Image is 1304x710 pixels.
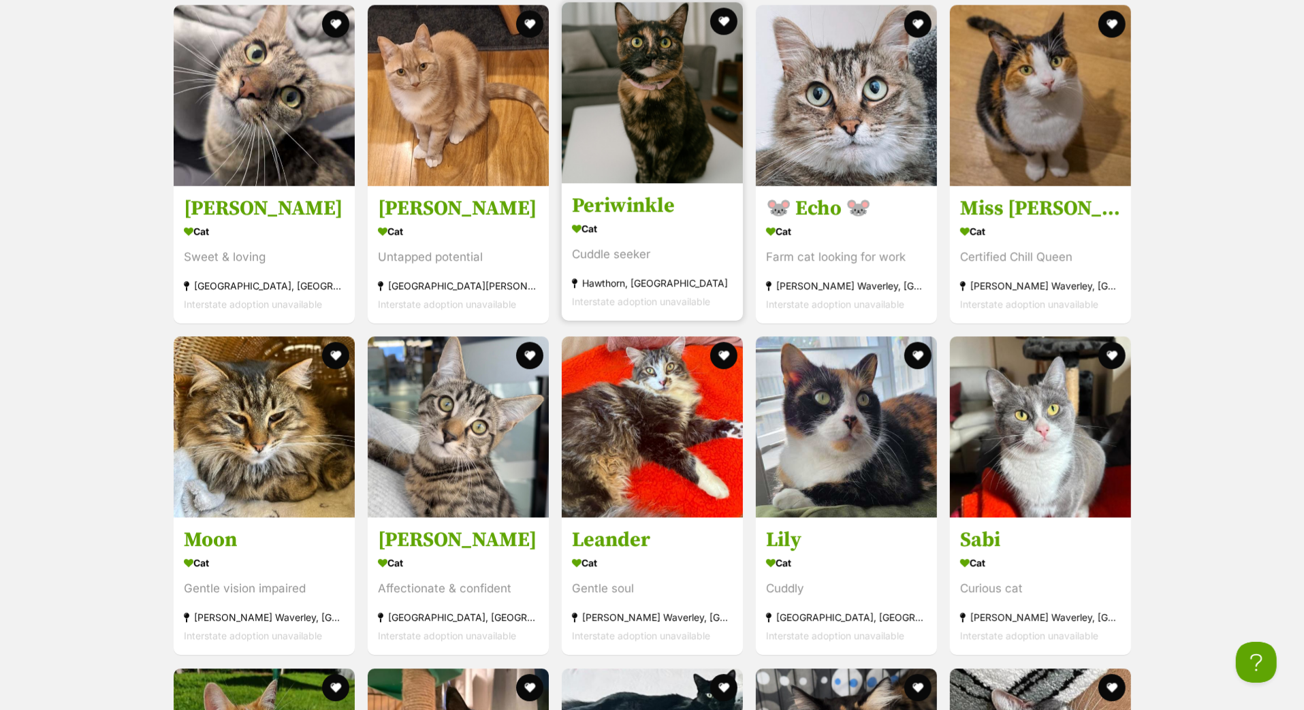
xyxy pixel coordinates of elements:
[572,193,733,219] h3: Periwinkle
[322,10,349,37] button: favourite
[766,609,927,627] div: [GEOGRAPHIC_DATA], [GEOGRAPHIC_DATA]
[766,528,927,553] h3: Lily
[710,7,737,35] button: favourite
[960,580,1121,598] div: Curious cat
[368,517,549,656] a: [PERSON_NAME] Cat Affectionate & confident [GEOGRAPHIC_DATA], [GEOGRAPHIC_DATA] Interstate adopti...
[1236,642,1277,683] iframe: Help Scout Beacon - Open
[572,295,710,307] span: Interstate adoption unavailable
[766,221,927,241] div: Cat
[756,185,937,323] a: 🐭 Echo 🐭 Cat Farm cat looking for work [PERSON_NAME] Waverley, [GEOGRAPHIC_DATA] Interstate adopt...
[322,342,349,369] button: favourite
[950,336,1131,517] img: Sabi
[710,342,737,369] button: favourite
[904,10,932,37] button: favourite
[766,630,904,642] span: Interstate adoption unavailable
[572,219,733,238] div: Cat
[378,528,539,553] h3: [PERSON_NAME]
[766,195,927,221] h3: 🐭 Echo 🐭
[378,609,539,627] div: [GEOGRAPHIC_DATA], [GEOGRAPHIC_DATA]
[960,609,1121,627] div: [PERSON_NAME] Waverley, [GEOGRAPHIC_DATA]
[184,630,322,642] span: Interstate adoption unavailable
[766,553,927,573] div: Cat
[322,674,349,701] button: favourite
[562,182,743,321] a: Periwinkle Cat Cuddle seeker Hawthorn, [GEOGRAPHIC_DATA] Interstate adoption unavailable favourite
[904,674,932,701] button: favourite
[516,342,543,369] button: favourite
[368,5,549,186] img: Marsha
[174,336,355,517] img: Moon
[572,580,733,598] div: Gentle soul
[184,580,345,598] div: Gentle vision impaired
[174,517,355,656] a: Moon Cat Gentle vision impaired [PERSON_NAME] Waverley, [GEOGRAPHIC_DATA] Interstate adoption una...
[378,298,516,310] span: Interstate adoption unavailable
[516,674,543,701] button: favourite
[378,630,516,642] span: Interstate adoption unavailable
[562,517,743,656] a: Leander Cat Gentle soul [PERSON_NAME] Waverley, [GEOGRAPHIC_DATA] Interstate adoption unavailable...
[378,580,539,598] div: Affectionate & confident
[378,276,539,295] div: [GEOGRAPHIC_DATA][PERSON_NAME][GEOGRAPHIC_DATA]
[756,5,937,186] img: 🐭 Echo 🐭
[766,276,927,295] div: [PERSON_NAME] Waverley, [GEOGRAPHIC_DATA]
[378,553,539,573] div: Cat
[572,609,733,627] div: [PERSON_NAME] Waverley, [GEOGRAPHIC_DATA]
[562,2,743,183] img: Periwinkle
[756,517,937,656] a: Lily Cat Cuddly [GEOGRAPHIC_DATA], [GEOGRAPHIC_DATA] Interstate adoption unavailable favourite
[950,185,1131,323] a: Miss [PERSON_NAME] Cat Certified Chill Queen [PERSON_NAME] Waverley, [GEOGRAPHIC_DATA] Interstate...
[174,185,355,323] a: [PERSON_NAME] Cat Sweet & loving [GEOGRAPHIC_DATA], [GEOGRAPHIC_DATA] Interstate adoption unavail...
[950,517,1131,656] a: Sabi Cat Curious cat [PERSON_NAME] Waverley, [GEOGRAPHIC_DATA] Interstate adoption unavailable fa...
[960,528,1121,553] h3: Sabi
[184,553,345,573] div: Cat
[766,580,927,598] div: Cuddly
[960,195,1121,221] h3: Miss [PERSON_NAME]
[950,5,1131,186] img: Miss Molly
[516,10,543,37] button: favourite
[174,5,355,186] img: Nadia
[960,630,1098,642] span: Interstate adoption unavailable
[1098,10,1126,37] button: favourite
[960,298,1098,310] span: Interstate adoption unavailable
[904,342,932,369] button: favourite
[184,195,345,221] h3: [PERSON_NAME]
[184,609,345,627] div: [PERSON_NAME] Waverley, [GEOGRAPHIC_DATA]
[184,298,322,310] span: Interstate adoption unavailable
[766,298,904,310] span: Interstate adoption unavailable
[368,185,549,323] a: [PERSON_NAME] Cat Untapped potential [GEOGRAPHIC_DATA][PERSON_NAME][GEOGRAPHIC_DATA] Interstate a...
[960,276,1121,295] div: [PERSON_NAME] Waverley, [GEOGRAPHIC_DATA]
[184,248,345,266] div: Sweet & loving
[572,630,710,642] span: Interstate adoption unavailable
[766,248,927,266] div: Farm cat looking for work
[1098,674,1126,701] button: favourite
[572,553,733,573] div: Cat
[184,528,345,553] h3: Moon
[378,221,539,241] div: Cat
[572,245,733,263] div: Cuddle seeker
[184,221,345,241] div: Cat
[960,553,1121,573] div: Cat
[378,248,539,266] div: Untapped potential
[960,221,1121,241] div: Cat
[960,248,1121,266] div: Certified Chill Queen
[710,674,737,701] button: favourite
[378,195,539,221] h3: [PERSON_NAME]
[572,528,733,553] h3: Leander
[756,336,937,517] img: Lily
[368,336,549,517] img: Ollie
[562,336,743,517] img: Leander
[572,274,733,292] div: Hawthorn, [GEOGRAPHIC_DATA]
[1098,342,1126,369] button: favourite
[184,276,345,295] div: [GEOGRAPHIC_DATA], [GEOGRAPHIC_DATA]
